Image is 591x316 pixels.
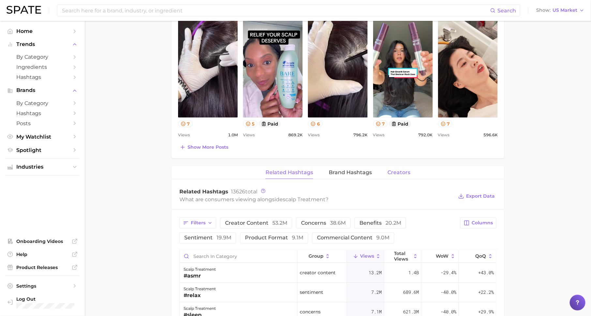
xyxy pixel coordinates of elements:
button: QoQ [459,250,496,263]
button: group [297,250,347,263]
button: 7 [373,120,388,127]
button: Columns [460,218,496,229]
span: Views [243,131,255,139]
button: Views [347,250,384,263]
span: 7.1m [371,308,382,316]
div: scalp treatment [184,266,216,274]
img: SPATE [7,6,41,14]
button: paid [389,120,411,127]
span: Home [16,28,68,34]
div: #asmr [184,272,216,280]
span: Hashtags [16,74,68,80]
span: My Watchlist [16,134,68,140]
span: 9.1m [292,235,303,241]
a: Onboarding Videos [5,236,80,246]
span: 1.4b [408,269,419,277]
input: Search in category [180,250,297,263]
span: Total Views [394,251,411,262]
button: scalp treatment#relaxsentiment7.2m689.6m-40.0%+22.2% [180,283,496,303]
span: by Category [16,100,68,106]
div: scalp treatment [184,285,216,293]
span: 9.0m [376,235,389,241]
a: Product Releases [5,263,80,272]
span: 7.2m [371,289,382,296]
a: My Watchlist [5,132,80,142]
span: creator content [300,269,336,277]
span: total [231,188,257,195]
span: 792.0k [418,131,433,139]
span: scalp treatment [283,196,326,203]
button: WoW [421,250,459,263]
button: Filters [179,218,216,229]
span: 19.9m [217,235,231,241]
div: What are consumers viewing alongside ? [179,195,453,204]
span: Search [497,8,516,14]
button: 7 [438,120,453,127]
button: ShowUS Market [535,6,586,15]
span: Columns [472,220,493,226]
a: Ingredients [5,62,80,72]
span: 596.6k [483,131,498,139]
a: Posts [5,118,80,128]
input: Search here for a brand, industry, or ingredient [61,5,490,16]
span: WoW [436,254,449,259]
button: Show more posts [178,143,230,152]
span: Views [178,131,190,139]
span: 796.2k [354,131,368,139]
a: Settings [5,281,80,291]
span: commercial content [317,235,389,241]
div: scalp treatment [184,305,216,313]
span: US Market [553,8,577,12]
span: 53.2m [272,220,287,226]
span: Show more posts [188,144,228,150]
a: Help [5,249,80,259]
a: Home [5,26,80,36]
div: #relax [184,292,216,300]
span: Brands [16,87,68,93]
button: 6 [308,120,323,127]
span: benefits [359,220,401,226]
span: group [309,254,324,259]
span: 621.3m [403,308,419,316]
span: Related Hashtags [265,170,313,175]
a: Spotlight [5,145,80,155]
span: -40.0% [441,308,456,316]
span: Export Data [466,193,495,199]
span: +43.0% [478,269,494,277]
span: 13.2m [369,269,382,277]
span: Views [308,131,320,139]
span: Posts [16,120,68,127]
a: by Category [5,98,80,108]
span: Ingredients [16,64,68,70]
button: 7 [178,120,193,127]
span: Help [16,251,68,257]
a: by Category [5,52,80,62]
span: Creators [387,170,410,175]
span: Views [438,131,450,139]
span: Views [360,254,374,259]
span: 869.2k [288,131,303,139]
span: Hashtags [16,110,68,116]
span: Log Out [16,296,74,302]
span: creator content [225,220,287,226]
button: Brands [5,85,80,95]
button: Industries [5,162,80,172]
span: Onboarding Videos [16,238,68,244]
span: QoQ [476,254,486,259]
span: +29.9% [478,308,494,316]
button: 5 [243,120,257,127]
a: Hashtags [5,108,80,118]
span: 38.6m [330,220,346,226]
span: Views [373,131,385,139]
button: paid [259,120,281,127]
span: Filters [191,220,205,226]
span: +22.2% [478,289,494,296]
span: 13626 [231,188,245,195]
span: Related Hashtags [179,188,228,195]
span: -29.4% [441,269,456,277]
span: Product Releases [16,264,68,270]
span: Brand Hashtags [329,170,372,175]
button: scalp treatment#asmrcreator content13.2m1.4b-29.4%+43.0% [180,263,496,283]
button: Total Views [384,250,421,263]
button: Export Data [457,192,496,201]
